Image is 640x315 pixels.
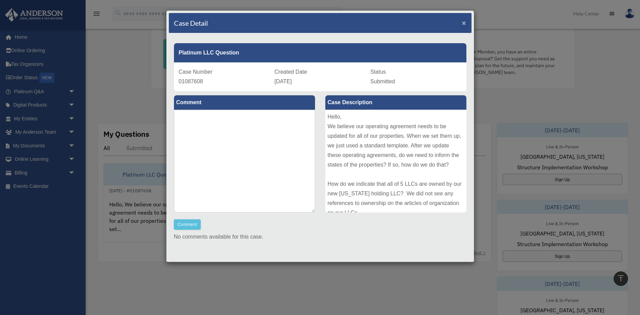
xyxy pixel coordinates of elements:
[275,78,292,84] span: [DATE]
[371,78,395,84] span: Submitted
[179,69,213,75] span: Case Number
[174,232,466,242] p: No comments available for this case.
[462,19,466,26] button: Close
[179,78,203,84] span: 01087608
[174,18,208,28] h4: Case Detail
[174,95,315,110] label: Comment
[174,219,201,230] button: Comment
[371,69,386,75] span: Status
[325,110,466,213] div: Hello, We believe our operating agreement needs to be updated for all of our properties. When we ...
[325,95,466,110] label: Case Description
[174,43,466,62] div: Platinum LLC Question
[275,69,307,75] span: Created Date
[462,19,466,27] span: ×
